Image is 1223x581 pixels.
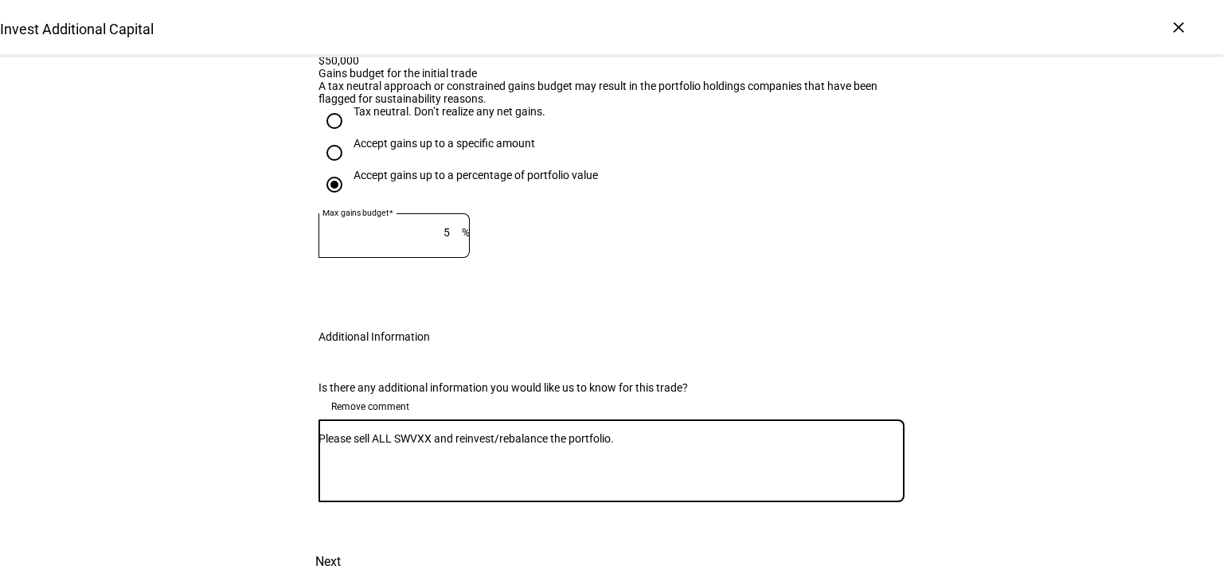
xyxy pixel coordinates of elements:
div: × [1166,14,1191,40]
div: Accept gains up to a specific amount [354,137,535,150]
div: Accept gains up to a percentage of portfolio value [354,169,598,181]
div: Tax neutral. Don’t realize any net gains. [354,105,545,118]
div: $50,000 [318,54,905,67]
mat-label: Max gains budget [322,208,389,217]
button: Next [293,543,363,581]
span: Remove comment [331,394,409,419]
button: Remove comment [318,394,422,419]
div: Additional Information [318,330,430,343]
div: Gains budget for the initial trade [318,67,905,80]
div: Is there any additional information you would like us to know for this trade? [318,381,905,394]
span: % [462,226,470,239]
div: A tax neutral approach or constrained gains budget may result in the portfolio holdings companies... [318,80,905,105]
span: Next [315,543,341,581]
